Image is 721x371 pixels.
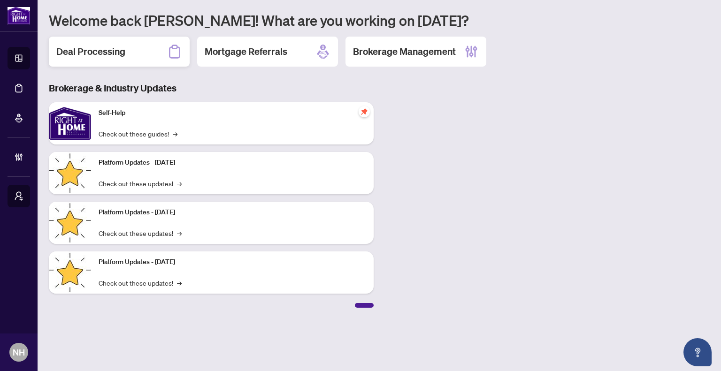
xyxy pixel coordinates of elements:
[56,45,125,58] h2: Deal Processing
[49,102,91,144] img: Self-Help
[49,82,374,95] h3: Brokerage & Industry Updates
[173,129,177,139] span: →
[99,278,182,288] a: Check out these updates!→
[13,346,25,359] span: NH
[99,108,366,118] p: Self-Help
[205,45,287,58] h2: Mortgage Referrals
[177,278,182,288] span: →
[99,158,366,168] p: Platform Updates - [DATE]
[99,257,366,267] p: Platform Updates - [DATE]
[99,228,182,238] a: Check out these updates!→
[8,7,30,24] img: logo
[177,178,182,189] span: →
[353,45,456,58] h2: Brokerage Management
[14,191,23,201] span: user-switch
[49,202,91,244] img: Platform Updates - July 8, 2025
[99,178,182,189] a: Check out these updates!→
[359,106,370,117] span: pushpin
[683,338,712,366] button: Open asap
[49,152,91,194] img: Platform Updates - July 21, 2025
[49,11,710,29] h1: Welcome back [PERSON_NAME]! What are you working on [DATE]?
[99,129,177,139] a: Check out these guides!→
[49,251,91,294] img: Platform Updates - June 23, 2025
[177,228,182,238] span: →
[99,207,366,218] p: Platform Updates - [DATE]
